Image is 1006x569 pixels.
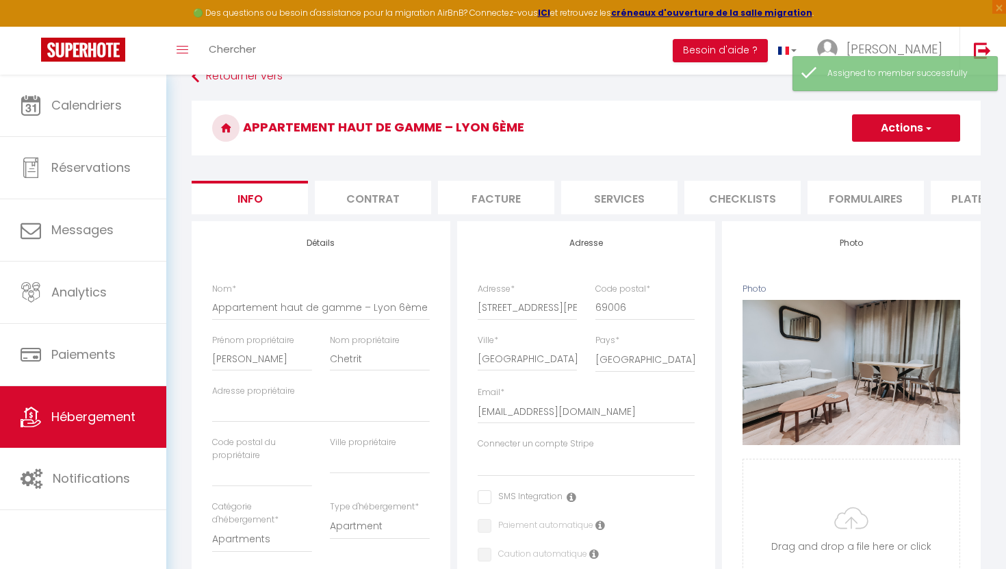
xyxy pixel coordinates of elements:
a: Retourner vers [192,64,981,89]
span: Paiements [51,346,116,363]
label: Connecter un compte Stripe [478,438,594,451]
li: Checklists [684,181,801,214]
img: Super Booking [41,38,125,62]
span: [PERSON_NAME] [847,40,942,58]
label: Pays [595,334,619,347]
label: Paiement automatique [491,519,593,534]
span: Calendriers [51,97,122,114]
label: Adresse propriétaire [212,385,295,398]
button: Besoin d'aide ? [673,39,768,62]
label: Photo [743,283,766,296]
a: créneaux d'ouverture de la salle migration [611,7,812,18]
img: ... [817,39,838,60]
div: Assigned to member successfully [827,67,983,80]
a: ... [PERSON_NAME] [807,27,959,75]
label: Ville [478,334,498,347]
label: Ville propriétaire [330,436,396,449]
h4: Photo [743,238,960,248]
label: Nom [212,283,236,296]
span: Messages [51,221,114,238]
span: Notifications [53,470,130,487]
label: Caution automatique [491,548,587,563]
label: Type d'hébergement [330,501,419,514]
a: ICI [538,7,550,18]
span: Chercher [209,42,256,56]
li: Formulaires [808,181,924,214]
button: Ouvrir le widget de chat LiveChat [11,5,52,47]
label: Email [478,386,504,399]
h4: Adresse [478,238,695,248]
h3: Appartement haut de gamme – Lyon 6ème [192,101,981,155]
a: Chercher [198,27,266,75]
button: Actions [852,114,960,142]
img: logout [974,42,991,59]
label: Prénom propriétaire [212,334,294,347]
span: Hébergement [51,408,136,425]
label: Nom propriétaire [330,334,400,347]
label: Catégorie d'hébergement [212,501,312,527]
h4: Détails [212,238,430,248]
label: Code postal du propriétaire [212,436,312,462]
span: Analytics [51,283,107,301]
li: Contrat [315,181,431,214]
li: Facture [438,181,554,214]
label: Adresse [478,283,515,296]
li: Info [192,181,308,214]
span: Réservations [51,159,131,176]
li: Services [561,181,678,214]
label: Code postal [595,283,650,296]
